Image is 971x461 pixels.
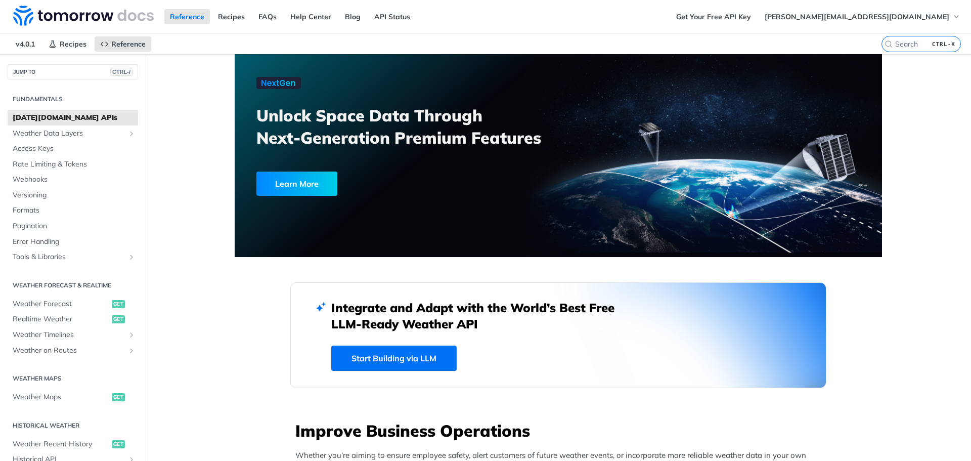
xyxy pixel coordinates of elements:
kbd: CTRL-K [930,39,958,49]
a: Error Handling [8,234,138,249]
h3: Improve Business Operations [295,420,826,442]
a: Reference [95,36,151,52]
button: Show subpages for Tools & Libraries [127,253,136,261]
button: Show subpages for Weather on Routes [127,347,136,355]
a: Recipes [212,9,250,24]
span: Rate Limiting & Tokens [13,159,136,170]
a: API Status [369,9,416,24]
span: get [112,315,125,323]
a: Get Your Free API Key [671,9,757,24]
span: Weather Maps [13,392,109,402]
span: get [112,393,125,401]
a: Reference [164,9,210,24]
a: Weather Data LayersShow subpages for Weather Data Layers [8,126,138,141]
a: Formats [8,203,138,218]
a: Webhooks [8,172,138,187]
span: [DATE][DOMAIN_NAME] APIs [13,113,136,123]
h3: Unlock Space Data Through Next-Generation Premium Features [256,104,569,149]
a: Versioning [8,188,138,203]
span: get [112,300,125,308]
a: Tools & LibrariesShow subpages for Tools & Libraries [8,249,138,265]
h2: Fundamentals [8,95,138,104]
span: Recipes [60,39,86,49]
img: Tomorrow.io Weather API Docs [13,6,154,26]
a: Weather Recent Historyget [8,437,138,452]
span: CTRL-/ [110,68,133,76]
span: Error Handling [13,237,136,247]
a: [DATE][DOMAIN_NAME] APIs [8,110,138,125]
button: Show subpages for Weather Timelines [127,331,136,339]
a: Rate Limiting & Tokens [8,157,138,172]
button: [PERSON_NAME][EMAIL_ADDRESS][DOMAIN_NAME] [759,9,966,24]
span: Formats [13,205,136,216]
span: Weather Forecast [13,299,109,309]
span: Weather Data Layers [13,129,125,139]
a: Help Center [285,9,337,24]
a: Weather TimelinesShow subpages for Weather Timelines [8,327,138,343]
span: Weather Timelines [13,330,125,340]
a: Weather on RoutesShow subpages for Weather on Routes [8,343,138,358]
span: Weather on Routes [13,346,125,356]
span: Reference [111,39,146,49]
span: Access Keys [13,144,136,154]
button: Show subpages for Weather Data Layers [127,130,136,138]
a: Start Building via LLM [331,346,457,371]
a: Access Keys [8,141,138,156]
a: Blog [339,9,366,24]
svg: Search [885,40,893,48]
span: Versioning [13,190,136,200]
span: Tools & Libraries [13,252,125,262]
a: Pagination [8,219,138,234]
a: Recipes [43,36,92,52]
span: v4.0.1 [10,36,40,52]
h2: Integrate and Adapt with the World’s Best Free LLM-Ready Weather API [331,300,630,332]
a: Learn More [256,172,507,196]
a: FAQs [253,9,282,24]
span: Weather Recent History [13,439,109,449]
button: JUMP TOCTRL-/ [8,64,138,79]
h2: Weather Forecast & realtime [8,281,138,290]
img: NextGen [256,77,301,89]
div: Learn More [256,172,337,196]
span: Pagination [13,221,136,231]
a: Weather Forecastget [8,297,138,312]
span: get [112,440,125,448]
a: Weather Mapsget [8,390,138,405]
h2: Weather Maps [8,374,138,383]
h2: Historical Weather [8,421,138,430]
span: Webhooks [13,175,136,185]
span: [PERSON_NAME] [EMAIL_ADDRESS][DOMAIN_NAME] [765,12,949,21]
a: Realtime Weatherget [8,312,138,327]
span: Realtime Weather [13,314,109,324]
